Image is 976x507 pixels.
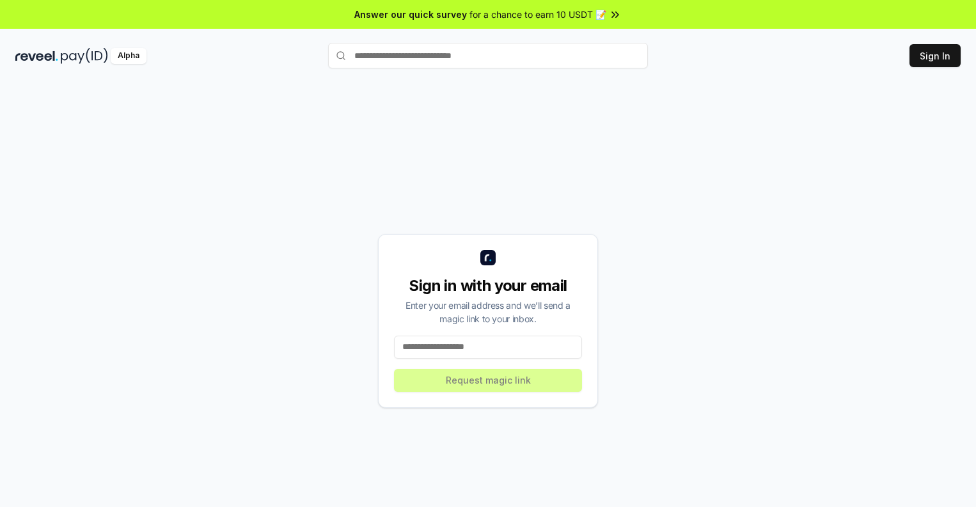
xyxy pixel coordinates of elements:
[354,8,467,21] span: Answer our quick survey
[61,48,108,64] img: pay_id
[15,48,58,64] img: reveel_dark
[394,299,582,325] div: Enter your email address and we’ll send a magic link to your inbox.
[394,276,582,296] div: Sign in with your email
[469,8,606,21] span: for a chance to earn 10 USDT 📝
[111,48,146,64] div: Alpha
[480,250,496,265] img: logo_small
[909,44,961,67] button: Sign In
